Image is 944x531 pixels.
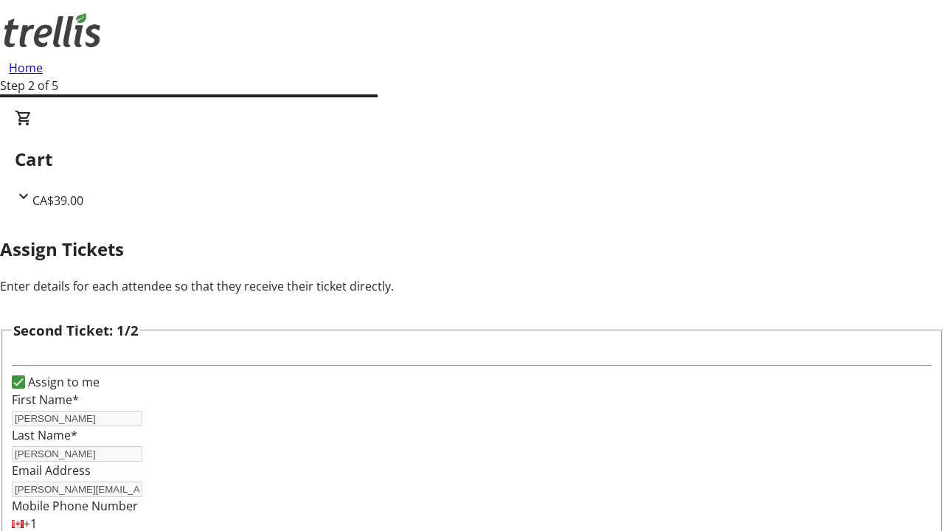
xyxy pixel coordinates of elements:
label: Assign to me [25,373,100,391]
label: First Name* [12,392,79,408]
span: CA$39.00 [32,192,83,209]
div: CartCA$39.00 [15,109,929,209]
label: Last Name* [12,427,77,443]
label: Email Address [12,462,91,479]
h2: Cart [15,146,929,173]
label: Mobile Phone Number [12,498,138,514]
h3: Second Ticket: 1/2 [13,320,139,341]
